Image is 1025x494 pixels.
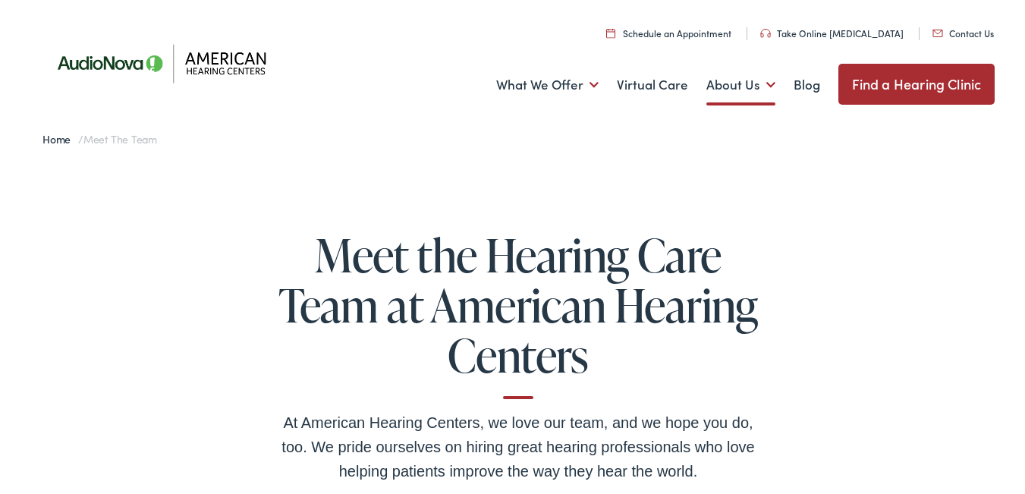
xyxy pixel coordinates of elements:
[606,24,731,36] a: Schedule an Appointment
[760,24,904,36] a: Take Online [MEDICAL_DATA]
[838,61,995,102] a: Find a Hearing Clinic
[760,26,771,35] img: utility icon
[932,24,994,36] a: Contact Us
[932,27,943,34] img: utility icon
[275,407,761,480] div: At American Hearing Centers, we love our team, and we hope you do, too. We pride ourselves on hir...
[794,54,820,110] a: Blog
[706,54,775,110] a: About Us
[275,227,761,396] h1: Meet the Hearing Care Team at American Hearing Centers
[83,128,157,143] span: Meet the Team
[42,128,78,143] a: Home
[496,54,599,110] a: What We Offer
[606,25,615,35] img: utility icon
[42,128,157,143] span: /
[617,54,688,110] a: Virtual Care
